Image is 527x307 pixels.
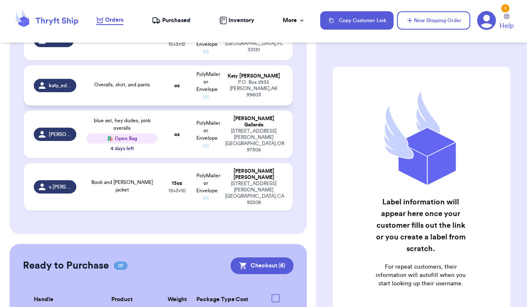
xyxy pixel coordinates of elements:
span: Help [499,21,514,31]
button: Copy Customer Link [320,11,394,30]
span: Handle [34,295,53,304]
a: Orders [96,16,123,25]
span: PolyMailer or Envelope ✉️ [196,72,220,99]
span: Book and [PERSON_NAME] jacket [91,180,153,192]
a: Purchased [152,16,191,25]
strong: 13 oz [172,181,182,186]
a: Inventory [219,16,254,25]
span: 07 [114,262,128,270]
strong: oz [174,132,180,137]
div: [STREET_ADDRESS][PERSON_NAME] [GEOGRAPHIC_DATA] , OR 97306 [225,128,282,153]
div: [PERSON_NAME] Gallardo [225,116,282,128]
strong: oz [174,83,180,88]
span: Inventory [228,16,254,25]
div: [PERSON_NAME] [PERSON_NAME] [225,168,282,181]
h2: Label information will appear here once your customer fills out the link or you create a label fr... [372,196,469,254]
div: [STREET_ADDRESS][PERSON_NAME] [GEOGRAPHIC_DATA] , CA 92508 [225,181,282,206]
span: PolyMailer or Envelope ✉️ [196,121,220,148]
div: 🛍️ Open Bag [86,133,157,143]
div: More [283,16,305,25]
span: v.[PERSON_NAME].r [49,184,72,190]
span: 13 x 3 x 10 [168,188,186,193]
div: 1 [501,4,509,13]
span: 15 x 3 x 12 [168,42,185,47]
div: 4 days left [110,145,134,152]
span: katy_edens [49,82,72,89]
span: Purchased [162,16,191,25]
span: Overalls, shirt, and pants [94,82,150,87]
span: [PERSON_NAME] [49,131,72,138]
h2: Ready to Purchase [23,259,109,272]
div: [STREET_ADDRESS] [GEOGRAPHIC_DATA] , FL 33131 [225,34,282,53]
span: blue set, hey dudes, pink overalls [94,118,151,131]
span: Orders [105,16,123,24]
p: For repeat customers, their information will autofill when you start looking up their username. [372,263,469,288]
button: New Shipping Order [397,11,470,30]
a: Help [499,14,514,31]
div: P.O. Box 2935 [PERSON_NAME] , AK 99603 [225,79,282,98]
div: Katy [PERSON_NAME] [225,73,282,79]
a: 1 [477,11,496,30]
span: PolyMailer or Envelope ✉️ [196,173,220,201]
button: Checkout (6) [231,257,294,274]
